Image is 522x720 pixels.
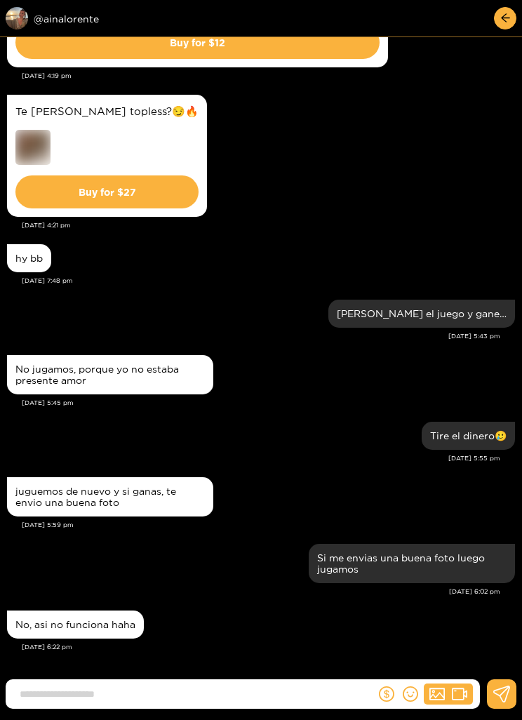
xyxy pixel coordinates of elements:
span: arrow-left [500,13,511,25]
div: Sep. 1, 4:21 pm [7,95,207,217]
div: @ainalorente [6,7,216,29]
button: Buy for $27 [15,175,199,208]
button: arrow-left [494,7,516,29]
div: [PERSON_NAME] el juego y gane… [337,308,507,319]
div: Tire el dinero🥲 [430,430,507,441]
div: Sep. 17, 5:55 pm [422,422,515,450]
div: Sep. 17, 5:43 pm [328,300,515,328]
button: Buy for $12 [15,26,380,59]
div: [DATE] 5:55 pm [7,453,500,463]
div: No, asi no funciona haha [15,619,135,630]
div: Sep. 17, 6:22 pm [7,611,144,639]
div: [DATE] 4:19 pm [22,71,515,81]
span: picture [429,686,445,702]
span: smile [403,686,418,702]
div: [DATE] 6:22 pm [22,642,515,652]
div: [DATE] 5:45 pm [22,398,515,408]
span: dollar [379,686,394,702]
div: Sep. 3, 7:48 pm [7,244,51,272]
button: dollar [376,684,397,705]
span: video-camera [452,686,467,702]
img: Ji0gb_thumb.jpg [15,130,51,165]
div: Sep. 17, 5:59 pm [7,477,213,516]
div: [DATE] 4:21 pm [22,220,515,230]
div: hy bb [15,253,43,264]
div: [DATE] 5:59 pm [22,520,515,530]
div: Sep. 17, 5:45 pm [7,355,213,394]
div: juguemos de nuevo y si ganas, te envio una buena foto [15,486,205,508]
div: [DATE] 7:48 pm [22,276,515,286]
p: Te [PERSON_NAME] topless?😏🔥 [15,103,199,119]
div: Si me envias una buena foto luego jugamos [317,552,507,575]
div: No jugamos, porque yo no estaba presente amor [15,364,205,386]
div: [DATE] 6:02 pm [7,587,500,596]
button: picturevideo-camera [424,684,473,705]
div: Sep. 17, 6:02 pm [309,544,515,583]
div: [DATE] 5:43 pm [7,331,500,341]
